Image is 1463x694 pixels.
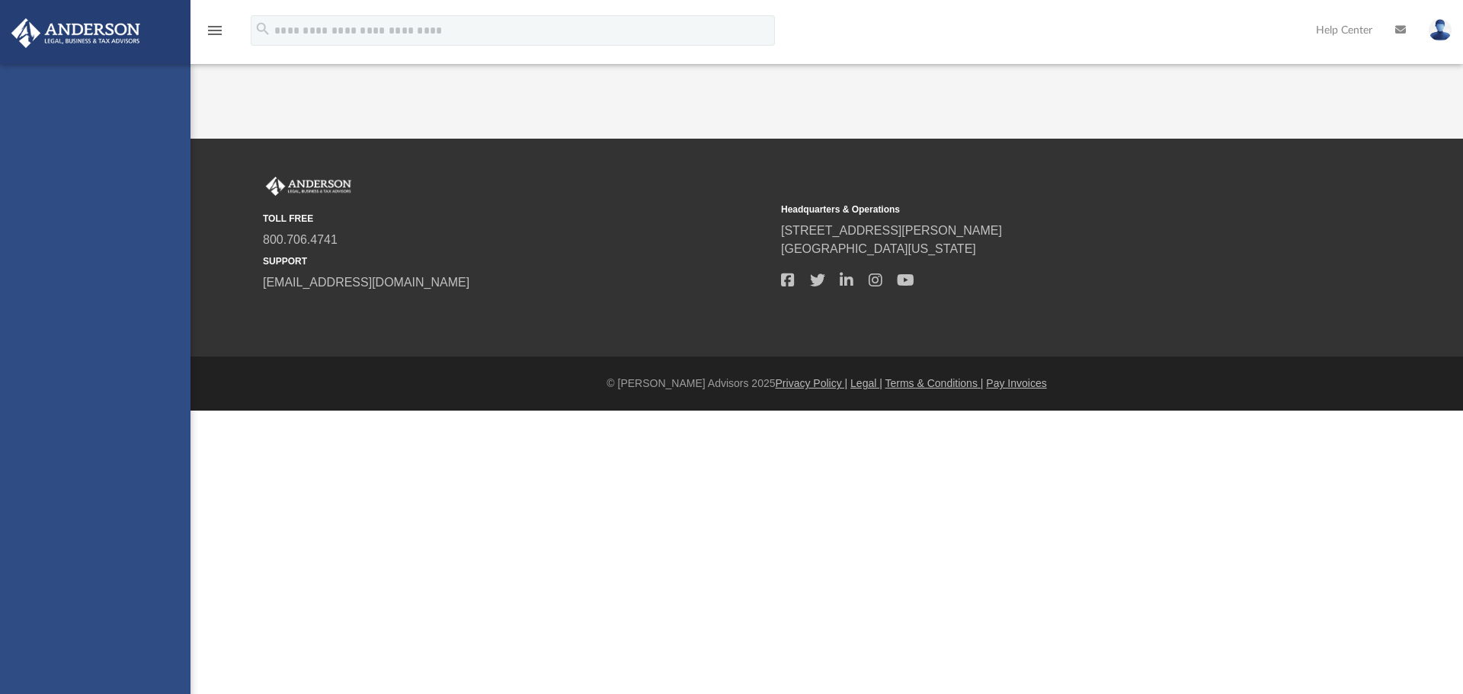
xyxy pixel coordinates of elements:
i: search [255,21,271,37]
img: User Pic [1429,19,1452,41]
a: 800.706.4741 [263,233,338,246]
div: © [PERSON_NAME] Advisors 2025 [190,376,1463,392]
a: [EMAIL_ADDRESS][DOMAIN_NAME] [263,276,469,289]
small: SUPPORT [263,254,770,268]
small: Headquarters & Operations [781,203,1289,216]
a: Legal | [850,377,882,389]
a: Pay Invoices [986,377,1046,389]
a: Terms & Conditions | [885,377,984,389]
img: Anderson Advisors Platinum Portal [263,177,354,197]
small: TOLL FREE [263,212,770,225]
img: Anderson Advisors Platinum Portal [7,18,145,48]
a: menu [206,29,224,40]
a: Privacy Policy | [776,377,848,389]
i: menu [206,21,224,40]
a: [STREET_ADDRESS][PERSON_NAME] [781,224,1002,237]
a: [GEOGRAPHIC_DATA][US_STATE] [781,242,976,255]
